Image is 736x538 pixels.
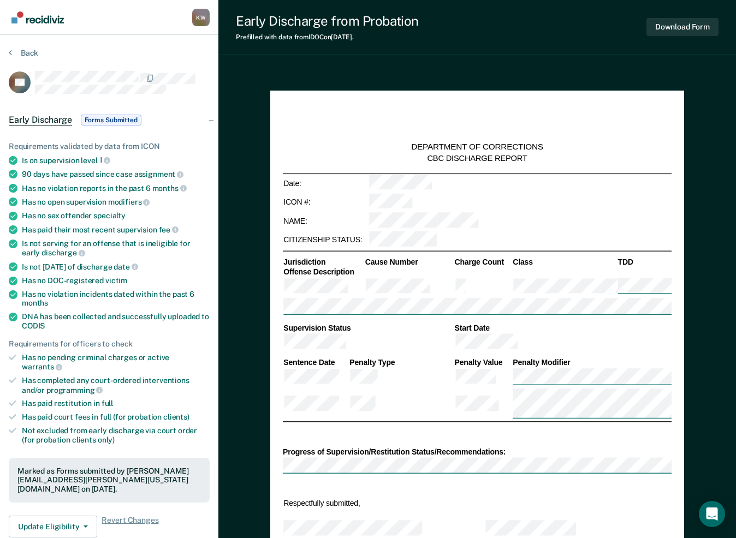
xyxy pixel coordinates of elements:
[152,184,187,193] span: months
[9,339,210,349] div: Requirements for officers to check
[283,212,369,231] td: NAME:
[411,142,543,153] div: DEPARTMENT OF CORRECTIONS
[349,357,454,367] th: Penalty Type
[283,323,454,333] th: Supervision Status
[283,193,369,212] td: ICON #:
[9,48,38,58] button: Back
[283,230,369,249] td: CITIZENSHIP STATUS:
[283,174,369,193] td: Date:
[699,501,725,527] div: Open Intercom Messenger
[283,267,365,277] th: Offense Description
[646,18,719,36] button: Download Form
[512,257,617,267] th: Class
[22,156,210,165] div: Is on supervision level
[22,183,210,193] div: Has no violation reports in the past 6
[114,262,138,271] span: date
[108,198,150,206] span: modifiers
[22,290,210,308] div: Has no violation incidents dated within the past 6
[134,170,183,178] span: assignment
[236,33,419,41] div: Prefilled with data from IDOC on [DATE] .
[22,276,210,285] div: Has no DOC-registered
[283,357,349,367] th: Sentence Date
[98,435,115,444] span: only)
[617,257,672,267] th: TDD
[11,11,64,23] img: Recidiviz
[454,323,672,333] th: Start Date
[512,357,672,367] th: Penalty Modifier
[427,153,527,164] div: CBC DISCHARGE REPORT
[22,298,48,307] span: months
[192,9,210,26] button: Profile dropdown button
[22,169,210,179] div: 90 days have passed since case
[22,399,210,408] div: Has paid restitution in
[17,467,201,494] div: Marked as Forms submitted by [PERSON_NAME][EMAIL_ADDRESS][PERSON_NAME][US_STATE][DOMAIN_NAME] on ...
[283,257,365,267] th: Jurisdiction
[22,211,210,220] div: Has no sex offender
[99,156,111,164] span: 1
[9,142,210,151] div: Requirements validated by data from ICON
[93,211,126,220] span: specialty
[22,426,210,445] div: Not excluded from early discharge via court order (for probation clients
[236,13,419,29] div: Early Discharge from Probation
[22,362,62,371] span: warrants
[22,239,210,258] div: Is not serving for an offense that is ineligible for early
[102,399,113,408] span: full
[192,9,210,26] div: K W
[22,225,210,235] div: Has paid their most recent supervision
[454,357,512,367] th: Penalty Value
[159,225,179,234] span: fee
[81,115,141,125] span: Forms Submitted
[454,257,512,267] th: Charge Count
[364,257,454,267] th: Cause Number
[22,197,210,207] div: Has no open supervision
[163,413,189,421] span: clients)
[22,321,45,330] span: CODIS
[46,386,103,394] span: programming
[283,497,470,509] td: Respectfully submitted,
[102,516,158,537] span: Revert Changes
[283,447,672,457] div: Progress of Supervision/Restitution Status/Recommendations:
[41,248,85,257] span: discharge
[22,413,210,422] div: Has paid court fees in full (for probation
[22,353,210,372] div: Has no pending criminal charges or active
[22,376,210,394] div: Has completed any court-ordered interventions and/or
[22,312,210,331] div: DNA has been collected and successfully uploaded to
[105,276,127,285] span: victim
[9,115,72,125] span: Early Discharge
[9,516,97,537] button: Update Eligibility
[22,262,210,272] div: Is not [DATE] of discharge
